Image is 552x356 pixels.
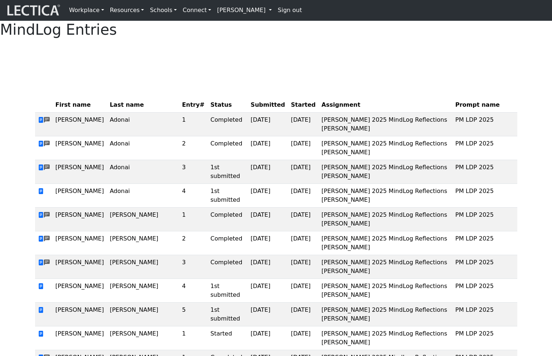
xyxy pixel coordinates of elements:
[288,208,319,231] td: [DATE]
[180,3,214,18] a: Connect
[53,184,107,208] td: [PERSON_NAME]
[248,160,288,184] td: [DATE]
[179,303,208,326] td: 5
[38,307,44,314] span: view
[107,208,179,231] td: [PERSON_NAME]
[319,136,452,160] td: [PERSON_NAME] 2025 MindLog Reflections [PERSON_NAME]
[179,136,208,160] td: 2
[179,98,208,113] th: Entry#
[53,231,107,255] td: [PERSON_NAME]
[288,113,319,136] td: [DATE]
[208,184,248,208] td: 1st submitted
[53,160,107,184] td: [PERSON_NAME]
[275,3,305,18] a: Sign out
[179,255,208,279] td: 3
[319,113,452,136] td: [PERSON_NAME] 2025 MindLog Reflections [PERSON_NAME]
[107,98,179,113] th: Last name
[38,140,44,147] span: view
[44,140,50,148] span: comments
[208,255,248,279] td: Completed
[248,231,288,255] td: [DATE]
[452,113,517,136] td: PM LDP 2025
[107,160,179,184] td: Adonai
[319,279,452,303] td: [PERSON_NAME] 2025 MindLog Reflections [PERSON_NAME]
[248,326,288,350] td: [DATE]
[319,184,452,208] td: [PERSON_NAME] 2025 MindLog Reflections [PERSON_NAME]
[452,184,517,208] td: PM LDP 2025
[38,188,44,195] span: view
[107,279,179,303] td: [PERSON_NAME]
[44,116,50,125] span: comments
[107,303,179,326] td: [PERSON_NAME]
[38,164,44,171] span: view
[53,255,107,279] td: [PERSON_NAME]
[208,98,248,113] th: Status
[107,326,179,350] td: [PERSON_NAME]
[288,98,319,113] th: Started
[452,279,517,303] td: PM LDP 2025
[53,326,107,350] td: [PERSON_NAME]
[288,231,319,255] td: [DATE]
[107,231,179,255] td: [PERSON_NAME]
[452,98,517,113] th: Prompt name
[248,255,288,279] td: [DATE]
[214,3,275,18] a: [PERSON_NAME]
[248,113,288,136] td: [DATE]
[208,231,248,255] td: Completed
[179,279,208,303] td: 4
[53,279,107,303] td: [PERSON_NAME]
[248,98,288,113] th: Submitted
[44,258,50,267] span: comments
[38,235,44,242] span: view
[44,211,50,220] span: comments
[53,98,107,113] th: First name
[288,255,319,279] td: [DATE]
[288,160,319,184] td: [DATE]
[452,255,517,279] td: PM LDP 2025
[38,259,44,266] span: view
[53,303,107,326] td: [PERSON_NAME]
[288,279,319,303] td: [DATE]
[179,184,208,208] td: 4
[179,231,208,255] td: 2
[179,160,208,184] td: 3
[38,330,44,337] span: view
[452,136,517,160] td: PM LDP 2025
[248,279,288,303] td: [DATE]
[319,160,452,184] td: [PERSON_NAME] 2025 MindLog Reflections [PERSON_NAME]
[248,303,288,326] td: [DATE]
[66,3,107,18] a: Workplace
[147,3,180,18] a: Schools
[53,136,107,160] td: [PERSON_NAME]
[53,208,107,231] td: [PERSON_NAME]
[208,326,248,350] td: Started
[208,136,248,160] td: Completed
[288,136,319,160] td: [DATE]
[319,208,452,231] td: [PERSON_NAME] 2025 MindLog Reflections [PERSON_NAME]
[107,255,179,279] td: [PERSON_NAME]
[44,163,50,172] span: comments
[38,283,44,290] span: view
[288,303,319,326] td: [DATE]
[38,117,44,124] span: view
[248,208,288,231] td: [DATE]
[53,113,107,136] td: [PERSON_NAME]
[319,326,452,350] td: [PERSON_NAME] 2025 MindLog Reflections [PERSON_NAME]
[179,326,208,350] td: 1
[107,136,179,160] td: Adonai
[107,184,179,208] td: Adonai
[452,208,517,231] td: PM LDP 2025
[452,160,517,184] td: PM LDP 2025
[208,113,248,136] td: Completed
[319,98,452,113] th: Assignment
[5,3,60,17] img: lecticalive
[208,279,248,303] td: 1st submitted
[452,303,517,326] td: PM LDP 2025
[44,235,50,243] span: comments
[179,113,208,136] td: 1
[179,208,208,231] td: 1
[38,212,44,219] span: view
[208,303,248,326] td: 1st submitted
[452,326,517,350] td: PM LDP 2025
[248,184,288,208] td: [DATE]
